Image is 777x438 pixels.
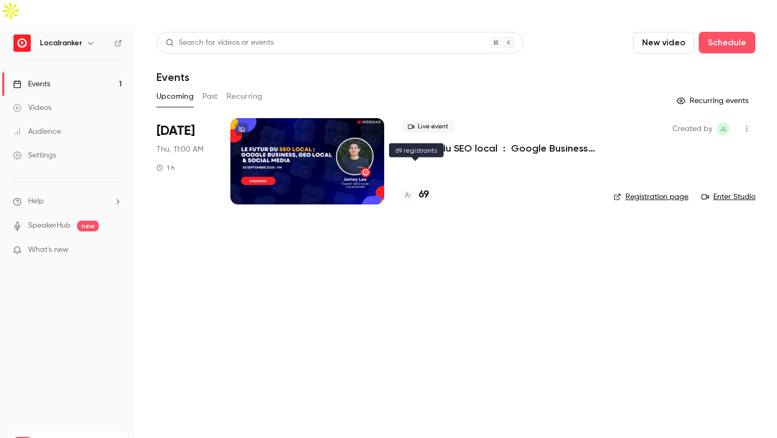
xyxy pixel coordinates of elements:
[40,38,82,49] h6: Localranker
[13,126,61,137] div: Audience
[13,79,50,90] div: Events
[202,88,218,105] button: Past
[166,37,274,49] div: Search for videos or events
[672,92,755,109] button: Recurring events
[28,220,71,231] a: SpeakerHub
[401,120,455,133] span: Live event
[633,32,694,53] button: New video
[156,71,189,84] h1: Events
[401,188,429,202] a: 69
[672,122,712,135] span: Created by
[13,150,56,161] div: Settings
[401,142,596,155] a: Le futur du SEO local : Google Business Profile, GEO & Social media
[717,122,730,135] span: Jamey Lee
[156,118,213,204] div: Sep 25 Thu, 11:00 AM (Europe/Paris)
[701,191,755,202] a: Enter Studio
[614,191,689,202] a: Registration page
[13,102,51,113] div: Videos
[28,244,69,256] span: What's new
[699,32,755,53] button: Schedule
[13,196,122,207] li: help-dropdown-opener
[156,122,195,140] span: [DATE]
[28,196,44,207] span: Help
[13,35,31,52] img: Localranker
[720,122,727,135] span: JL
[156,88,194,105] button: Upcoming
[156,144,203,155] span: Thu, 11:00 AM
[227,88,263,105] button: Recurring
[419,188,429,202] h4: 69
[156,163,175,172] div: 1 h
[77,221,99,231] span: new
